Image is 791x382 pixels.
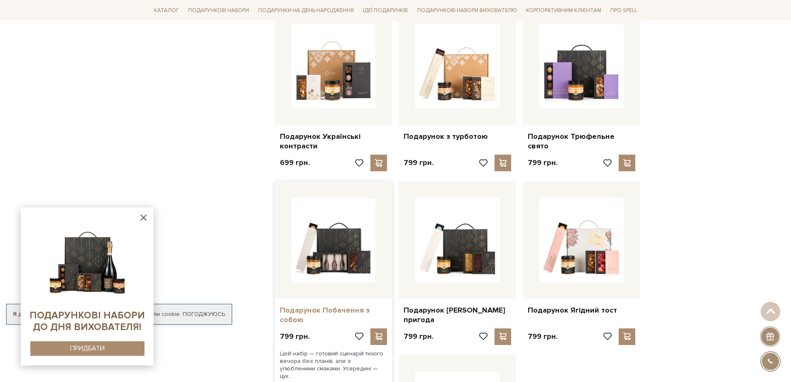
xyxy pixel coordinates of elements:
p: 799 грн. [528,158,558,168]
a: Подарунок з турботою [404,132,511,141]
a: файли cookie [142,311,180,318]
p: 799 грн. [280,332,310,341]
a: Подарунок Побачення з собою [280,306,387,325]
p: 799 грн. [404,158,433,168]
p: 799 грн. [528,332,558,341]
a: Ідеї подарунків [360,4,411,17]
p: 699 грн. [280,158,310,168]
a: Погоджуюсь [183,311,225,318]
a: Подарунок Ягідний тост [528,306,635,315]
a: Подарунок Трюфельне свято [528,132,635,151]
a: Подарунки на День народження [255,4,357,17]
a: Подарункові набори [185,4,252,17]
a: Каталог [151,4,182,17]
a: Про Spell [607,4,640,17]
a: Подарунок [PERSON_NAME] пригода [404,306,511,325]
p: 799 грн. [404,332,433,341]
a: Подарункові набори вихователю [414,3,520,17]
div: Я дозволяю [DOMAIN_NAME] використовувати [7,311,232,318]
a: Подарунок Українські контрасти [280,132,387,151]
a: Корпоративним клієнтам [523,3,605,17]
